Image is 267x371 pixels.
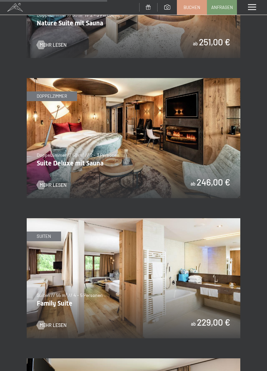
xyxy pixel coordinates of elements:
[40,42,66,48] span: Mehr Lesen
[184,4,200,10] span: Buchen
[177,0,207,14] a: Buchen
[40,182,66,189] span: Mehr Lesen
[211,4,233,10] span: Anfragen
[37,42,66,48] a: Mehr Lesen
[27,218,240,338] img: Family Suite
[40,322,66,329] span: Mehr Lesen
[27,359,240,363] a: Alpin Studio
[27,219,240,223] a: Family Suite
[27,78,240,198] img: Suite Deluxe mit Sauna
[37,182,66,189] a: Mehr Lesen
[27,78,240,82] a: Suite Deluxe mit Sauna
[37,322,66,329] a: Mehr Lesen
[207,0,237,14] a: Anfragen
